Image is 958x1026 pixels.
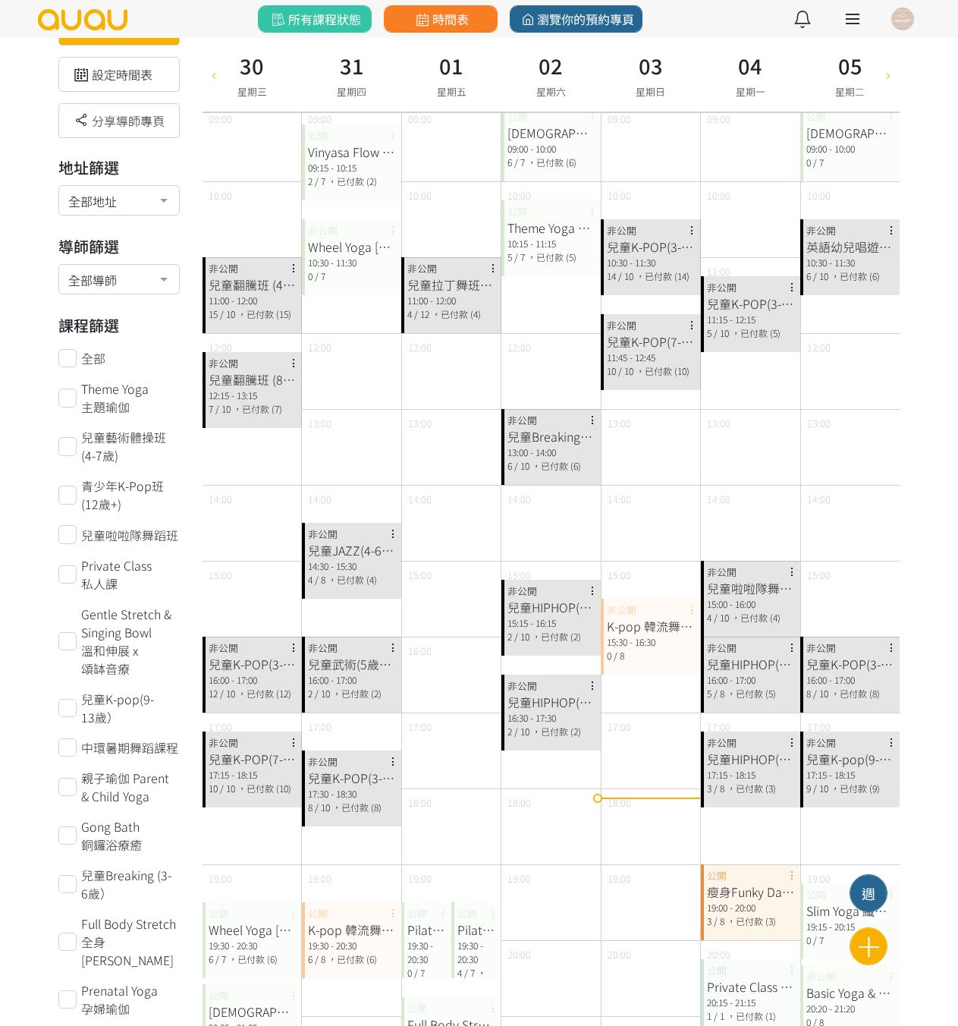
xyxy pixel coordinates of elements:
span: / 10 [315,801,330,814]
div: 13:00 - 14:00 [507,445,595,459]
div: Slim Yoga 纖體瑜珈 [806,902,894,920]
span: / 10 [315,687,330,700]
span: ，已付款 (6) [527,156,576,168]
a: 所有課程狀態 [258,5,372,33]
span: / 10 [514,725,529,738]
span: / 7 [414,966,425,979]
div: 兒童K-POP(3-6歲） [707,294,794,313]
span: / 10 [618,364,633,377]
span: 17:00 [408,719,432,734]
div: Private Class 私人課 [707,977,794,996]
span: 8 [308,801,313,814]
div: 11:15 - 12:15 [707,313,794,326]
div: 兒童Breaking (3-6歲） [507,427,595,445]
span: 14:00 [408,492,432,506]
div: 12:15 - 13:15 [209,389,296,402]
div: 兒童HIPHOP(7-12歲) [707,750,794,768]
span: ，已付款 (5) [731,326,781,339]
span: 5 [707,687,711,700]
div: 週 [850,883,887,904]
div: 兒童JAZZ(4-6歲） [308,541,395,559]
a: 設定時間表 [71,65,152,83]
div: [DEMOGRAPHIC_DATA] [209,1002,296,1021]
span: ，已付款 (2) [328,175,377,187]
span: / 10 [220,782,235,795]
span: ，已付款 (15) [237,307,291,320]
span: ，已付款 (10) [237,782,291,795]
span: 17:00 [608,719,631,734]
span: / 10 [514,630,529,643]
span: 0 [607,649,611,662]
span: / 8 [714,782,724,795]
span: ，已付款 (2) [332,687,382,700]
span: Private Class 私人課 [81,556,179,593]
span: ，已付款 (4) [328,573,377,586]
span: / 8 [714,687,724,700]
div: K-pop 韓流舞蹈班(基礎) [607,617,694,635]
div: [DEMOGRAPHIC_DATA] [507,124,595,142]
div: 20:15 - 21:15 [707,996,794,1009]
span: 青少年K-Pop班(12歲+) [81,477,179,513]
span: 4 [707,611,711,624]
h3: 05 [835,50,865,81]
span: 3 [707,914,711,927]
span: 09:00 [608,112,631,126]
span: 星期六 [536,84,566,99]
div: 19:00 - 20:00 [707,901,794,914]
span: 13:00 [408,416,432,430]
span: 10 [607,364,616,377]
span: 14:00 [209,492,232,506]
span: 19:00 [608,871,631,886]
span: 親子瑜伽 Parent & Child Yoga [81,769,179,805]
div: 兒童K-POP(3-6歲） [806,655,894,673]
span: 10:00 [608,188,631,203]
span: 10:00 [507,188,531,203]
span: 19:00 [209,871,232,886]
span: 13:00 [308,416,331,430]
span: 15:00 [507,568,531,582]
span: 14:00 [807,492,831,506]
span: 全部 [81,349,105,367]
div: 19:30 - 20:30 [209,939,296,952]
span: ，已付款 (3) [727,914,776,927]
span: 星期三 [237,84,267,99]
div: 兒童K-POP(3-6歲） [209,655,296,673]
span: 20:00 [608,947,631,961]
span: 星期四 [337,84,366,99]
span: ，已付款 (6) [328,952,377,965]
h3: 課程篩選 [58,314,180,337]
span: 19:00 [807,871,831,886]
a: 時間表 [384,5,498,33]
span: / 7 [215,952,226,965]
span: 兒童K-pop(9-13歲） [81,690,179,726]
span: / 10 [514,459,529,472]
span: 19:00 [507,871,531,886]
div: 09:00 - 10:00 [806,142,894,156]
span: ，已付款 (6) [831,269,880,282]
span: 4 [457,966,462,979]
span: / 7 [315,269,325,282]
span: 12:00 [308,340,331,354]
span: 2 [507,725,512,738]
span: 13:00 [608,416,631,430]
span: 1 [707,1009,711,1022]
div: 15:15 - 16:15 [507,616,595,630]
span: 0 [806,156,811,168]
span: 18:00 [507,795,531,810]
span: 15:00 [807,568,831,582]
span: / 8 [714,914,724,927]
span: Theme Yoga 主題瑜伽 [81,379,179,416]
span: 15:00 [408,568,432,582]
div: 兒童K-pop(9-13歲） [806,750,894,768]
span: / 7 [813,156,824,168]
span: 5 [707,326,711,339]
span: ，已付款 (10) [636,364,689,377]
span: / 10 [714,611,729,624]
div: Wheel Yoga [DEMOGRAPHIC_DATA] [209,921,296,939]
span: 10:00 [807,188,831,203]
div: 兒童翻騰班 (8歲+) [209,370,296,389]
h3: 01 [437,50,466,81]
div: 11:00 - 12:00 [209,294,296,307]
span: 14:00 [707,492,730,506]
span: / 10 [813,782,828,795]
